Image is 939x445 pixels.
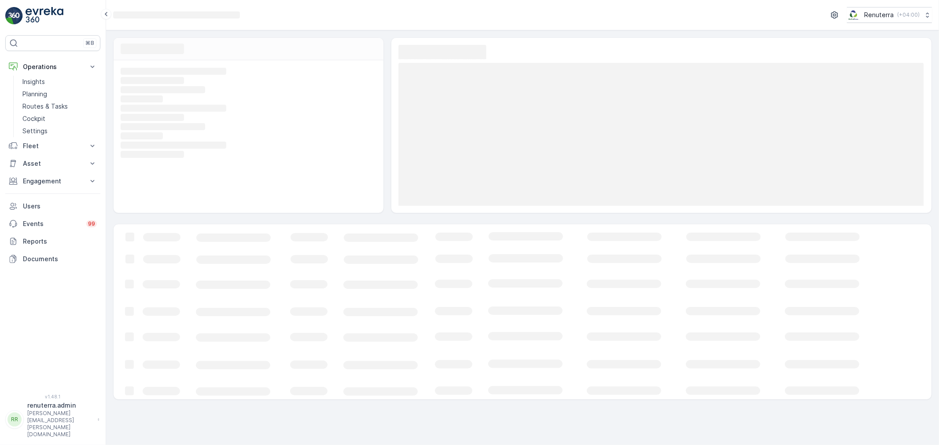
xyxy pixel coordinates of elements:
[5,233,100,250] a: Reports
[27,401,93,410] p: renuterra.admin
[864,11,894,19] p: Renuterra
[19,125,100,137] a: Settings
[23,177,83,186] p: Engagement
[5,137,100,155] button: Fleet
[19,76,100,88] a: Insights
[5,155,100,172] button: Asset
[847,7,932,23] button: Renuterra(+04:00)
[847,10,861,20] img: Screenshot_2024-07-26_at_13.33.01.png
[26,7,63,25] img: logo_light-DOdMpM7g.png
[22,102,68,111] p: Routes & Tasks
[5,394,100,399] span: v 1.48.1
[23,62,83,71] p: Operations
[22,90,47,98] p: Planning
[897,11,920,18] p: ( +04:00 )
[23,219,81,228] p: Events
[5,58,100,76] button: Operations
[23,142,83,150] p: Fleet
[22,114,45,123] p: Cockpit
[22,127,48,135] p: Settings
[5,197,100,215] a: Users
[5,215,100,233] a: Events99
[85,40,94,47] p: ⌘B
[5,172,100,190] button: Engagement
[19,100,100,113] a: Routes & Tasks
[19,88,100,100] a: Planning
[23,202,97,211] p: Users
[23,159,83,168] p: Asset
[5,250,100,268] a: Documents
[5,401,100,438] button: RRrenuterra.admin[PERSON_NAME][EMAIL_ADDRESS][PERSON_NAME][DOMAIN_NAME]
[22,77,45,86] p: Insights
[5,7,23,25] img: logo
[88,220,95,227] p: 99
[27,410,93,438] p: [PERSON_NAME][EMAIL_ADDRESS][PERSON_NAME][DOMAIN_NAME]
[23,237,97,246] p: Reports
[7,412,22,427] div: RR
[19,113,100,125] a: Cockpit
[23,255,97,263] p: Documents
